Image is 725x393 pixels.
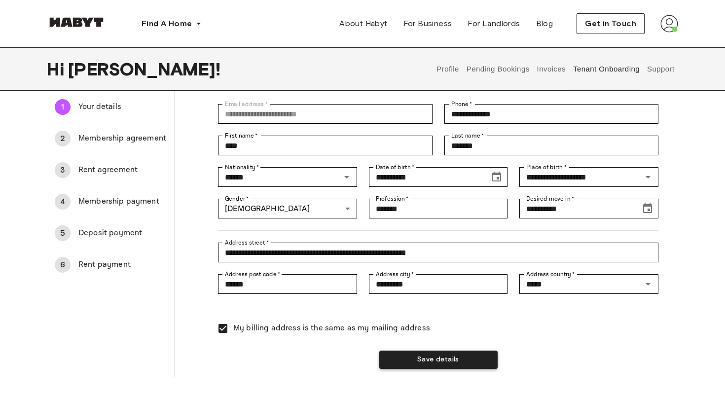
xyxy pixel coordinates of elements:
button: Open [340,170,354,184]
button: Get in Touch [577,13,645,34]
span: Rent payment [78,259,166,271]
button: Save details [379,351,498,369]
label: Nationality [225,163,259,172]
button: Choose date, selected date is Aug 15, 2001 [487,167,507,187]
label: Email address [225,100,268,108]
label: Phone [451,100,472,108]
div: 6 [55,257,71,273]
img: Habyt [47,17,106,27]
span: For Landlords [468,18,520,30]
span: [PERSON_NAME] ! [68,59,220,79]
span: Hi [47,59,68,79]
div: 2Membership agreement [47,127,174,150]
div: 6Rent payment [47,253,174,277]
label: First name [225,131,258,140]
div: Profession [369,199,508,218]
label: Gender [225,194,249,203]
label: Date of birth [376,163,414,172]
button: Find A Home [134,14,210,34]
a: For Business [396,14,460,34]
button: Pending Bookings [465,47,531,91]
div: 3Rent agreement [47,158,174,182]
a: Blog [528,14,561,34]
label: Address street [225,238,269,247]
span: Membership payment [78,196,166,208]
div: user profile tabs [433,47,678,91]
label: Last name [451,131,484,140]
label: Desired move in [526,194,574,203]
div: Email address [218,104,432,124]
label: Address city [376,270,414,279]
div: [DEMOGRAPHIC_DATA] [218,199,357,218]
label: Place of birth [526,163,567,172]
label: Address post code [225,270,280,279]
label: Profession [376,194,409,203]
div: Address post code [218,274,357,294]
span: For Business [403,18,452,30]
button: Open [641,170,655,184]
div: 1Your details [47,95,174,119]
button: Profile [435,47,461,91]
div: Last name [444,136,658,155]
span: My billing address is the same as my mailing address [233,322,430,334]
span: Your details [78,101,166,113]
div: First name [218,136,432,155]
span: Blog [536,18,553,30]
div: 4 [55,194,71,210]
button: Choose date, selected date is Sep 3, 2025 [638,199,657,218]
button: Invoices [536,47,567,91]
span: Find A Home [142,18,192,30]
label: Address country [526,270,575,279]
img: avatar [660,15,678,33]
div: 5 [55,225,71,241]
div: 4Membership payment [47,190,174,214]
button: Tenant Onboarding [572,47,641,91]
a: For Landlords [460,14,528,34]
div: 1 [55,99,71,115]
span: Rent agreement [78,164,166,176]
div: Address city [369,274,508,294]
span: Get in Touch [585,18,636,30]
span: Deposit payment [78,227,166,239]
div: Address street [218,243,658,262]
div: 5Deposit payment [47,221,174,245]
button: Open [641,277,655,291]
button: Support [646,47,676,91]
span: Membership agreement [78,133,166,144]
div: 3 [55,162,71,178]
div: Phone [444,104,658,124]
div: 2 [55,131,71,146]
a: About Habyt [331,14,395,34]
span: About Habyt [339,18,387,30]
